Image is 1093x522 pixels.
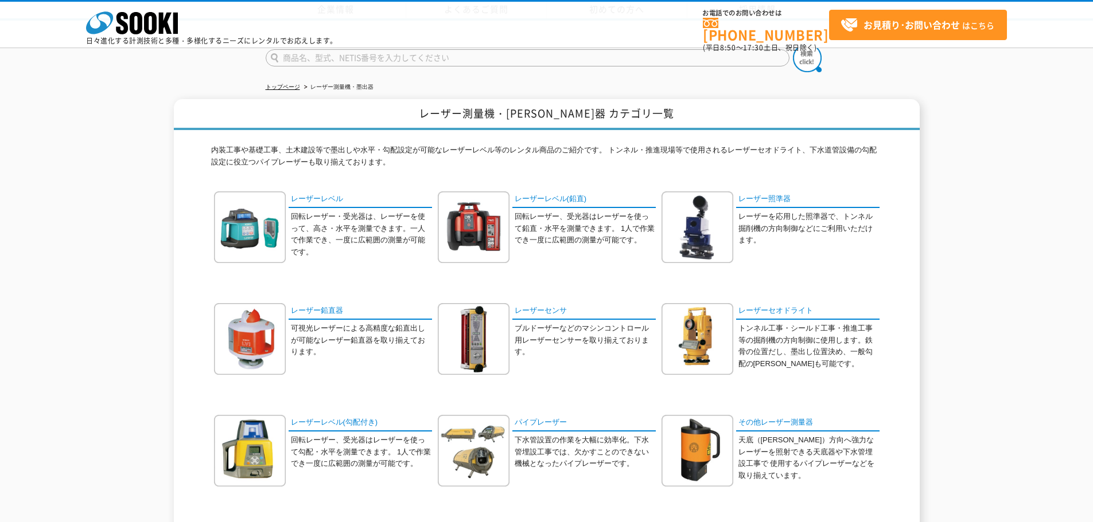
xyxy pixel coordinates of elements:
[515,323,656,358] p: ブルドーザーなどのマシンコントロール用レーザーセンサーを取り揃えております。
[291,211,432,258] p: 回転レーザー・受光器は、レーザーを使って、高さ・水平を測量できます。一人で作業でき、一度に広範囲の測量が可能です。
[289,415,432,431] a: レーザーレベル(勾配付き)
[266,49,789,66] input: 商品名、型式、NETIS番号を入力してください
[703,18,829,41] a: [PHONE_NUMBER]
[438,415,509,486] img: パイプレーザー
[738,211,880,246] p: レーザーを応用した照準器で、トンネル掘削機の方向制御などにご利用いただけます。
[703,10,829,17] span: お電話でのお問い合わせは
[266,84,300,90] a: トップページ
[662,303,733,375] img: レーザーセオドライト
[793,44,822,72] img: btn_search.png
[736,415,880,431] a: その他レーザー測量器
[214,191,286,263] img: レーザーレベル
[291,434,432,470] p: 回転レーザー、受光器はレーザーを使って勾配・水平を測量できます。 1人で作業でき一度に広範囲の測量が可能です。
[662,191,733,263] img: レーザー照準器
[174,99,920,131] h1: レーザー測量機・[PERSON_NAME]器 カテゴリ一覧
[214,303,286,375] img: レーザー鉛直器
[438,191,509,263] img: レーザーレベル(鉛直)
[214,415,286,486] img: レーザーレベル(勾配付き)
[662,415,733,486] img: その他レーザー測量器
[863,18,960,32] strong: お見積り･お問い合わせ
[743,42,764,53] span: 17:30
[302,81,374,93] li: レーザー測量機・墨出器
[703,42,816,53] span: (平日 ～ 土日、祝日除く)
[438,303,509,375] img: レーザーセンサ
[841,17,994,34] span: はこちら
[512,303,656,320] a: レーザーセンサ
[515,211,656,246] p: 回転レーザー、受光器はレーザーを使って鉛直・水平を測量できます。 1人で作業でき一度に広範囲の測量が可能です。
[736,191,880,208] a: レーザー照準器
[211,144,882,174] p: 内装工事や基礎工事、土木建設等で墨出しや水平・勾配設定が可能なレーザーレベル等のレンタル商品のご紹介です。 トンネル・推進現場等で使用されるレーザーセオドライト、下水道管設備の勾配設定に役立つパ...
[86,37,337,44] p: 日々進化する計測技術と多種・多様化するニーズにレンタルでお応えします。
[289,303,432,320] a: レーザー鉛直器
[515,434,656,470] p: 下水管設置の作業を大幅に効率化。下水管埋設工事では、欠かすことのできない機械となったパイプレーザーです。
[720,42,736,53] span: 8:50
[512,415,656,431] a: パイプレーザー
[512,191,656,208] a: レーザーレベル(鉛直)
[738,434,880,482] p: 天底（[PERSON_NAME]）方向へ強力なレーザーを照射できる天底器や下水管埋設工事で 使用するパイプレーザーなどを取り揃えています。
[738,323,880,370] p: トンネル工事・シールド工事・推進工事等の掘削機の方向制御に使用します。鉄骨の位置だし、墨出し位置決め、一般勾配の[PERSON_NAME]も可能です。
[736,303,880,320] a: レーザーセオドライト
[829,10,1007,40] a: お見積り･お問い合わせはこちら
[291,323,432,358] p: 可視光レーザーによる高精度な鉛直出しが可能なレーザー鉛直器を取り揃えております。
[289,191,432,208] a: レーザーレベル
